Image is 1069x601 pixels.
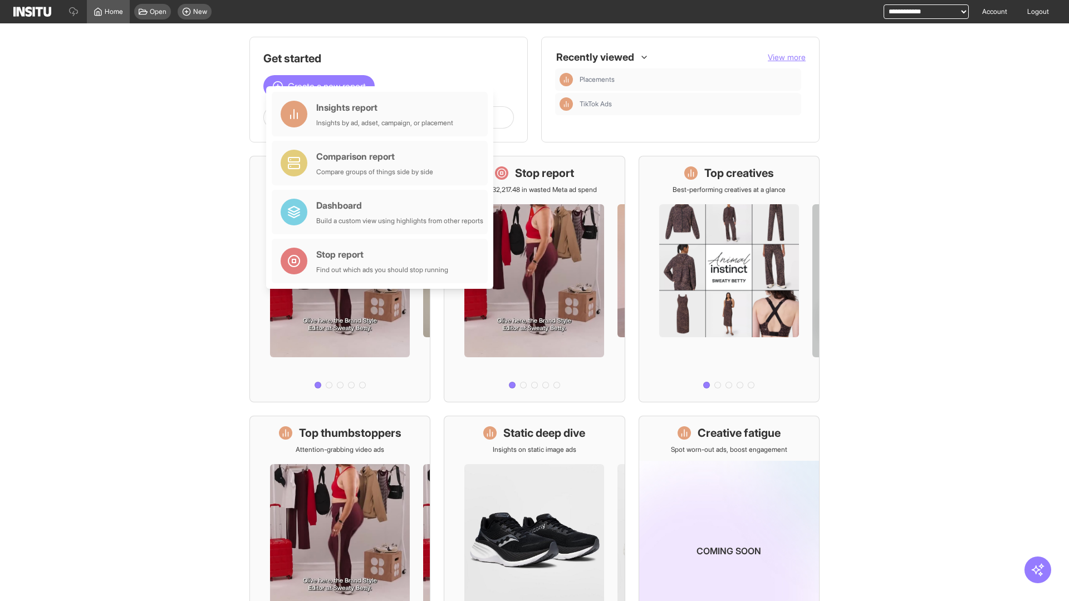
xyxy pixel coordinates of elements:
h1: Top creatives [704,165,774,181]
span: TikTok Ads [580,100,797,109]
h1: Static deep dive [503,425,585,441]
a: What's live nowSee all active ads instantly [249,156,430,402]
h1: Stop report [515,165,574,181]
button: Create a new report [263,75,375,97]
span: View more [768,52,806,62]
span: New [193,7,207,16]
div: Dashboard [316,199,483,212]
div: Comparison report [316,150,433,163]
p: Attention-grabbing video ads [296,445,384,454]
h1: Get started [263,51,514,66]
a: Top creativesBest-performing creatives at a glance [639,156,820,402]
p: Insights on static image ads [493,445,576,454]
span: Create a new report [288,80,366,93]
span: Home [105,7,123,16]
div: Stop report [316,248,448,261]
p: Save £32,217.48 in wasted Meta ad spend [472,185,597,194]
div: Build a custom view using highlights from other reports [316,216,483,225]
button: View more [768,52,806,63]
span: Placements [580,75,797,84]
h1: Top thumbstoppers [299,425,401,441]
div: Compare groups of things side by side [316,168,433,176]
p: Best-performing creatives at a glance [673,185,786,194]
div: Insights report [316,101,453,114]
span: Placements [580,75,615,84]
span: TikTok Ads [580,100,612,109]
img: Logo [13,7,51,17]
div: Insights by ad, adset, campaign, or placement [316,119,453,127]
a: Stop reportSave £32,217.48 in wasted Meta ad spend [444,156,625,402]
div: Insights [560,73,573,86]
div: Insights [560,97,573,111]
div: Find out which ads you should stop running [316,265,448,274]
span: Open [150,7,166,16]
